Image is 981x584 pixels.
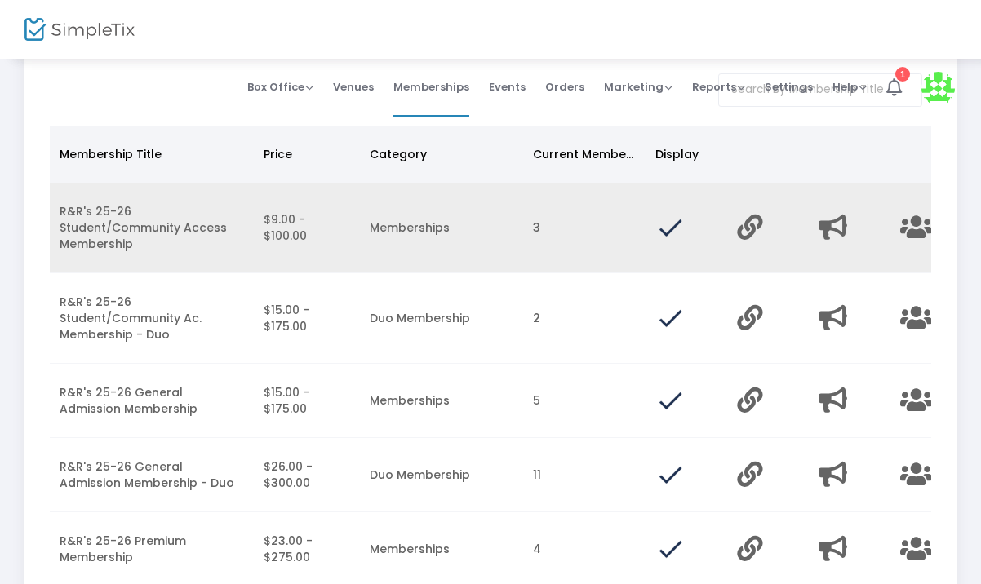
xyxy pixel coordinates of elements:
[360,273,523,364] td: Duo Membership
[523,126,646,183] th: Current Members
[604,59,672,117] a: Marketing
[895,67,910,82] div: 1
[247,79,313,95] span: Box Office
[254,126,360,183] th: Price
[545,66,584,108] span: Orders
[765,66,813,108] span: Settings
[655,460,685,489] img: done.png
[692,59,745,117] a: Reports
[489,59,526,117] a: Events
[254,183,360,273] td: $9.00 - $100.00
[523,364,646,438] td: 5
[360,183,523,273] td: Memberships
[655,213,685,242] img: done.png
[832,79,867,95] span: Help
[655,386,685,415] img: done.png
[393,59,469,117] a: Memberships
[489,66,526,108] span: Events
[254,364,360,438] td: $15.00 - $175.00
[523,183,646,273] td: 3
[523,438,646,512] td: 11
[393,66,469,108] span: Memberships
[50,364,254,438] td: R&R's 25-26 General Admission Membership
[254,273,360,364] td: $15.00 - $175.00
[360,438,523,512] td: Duo Membership
[646,126,727,183] th: Display
[50,126,254,183] th: Membership Title
[655,534,685,564] img: done.png
[604,79,672,95] span: Marketing
[360,126,523,183] th: Category
[50,183,254,273] td: R&R's 25-26 Student/Community Access Membership
[50,273,254,364] td: R&R's 25-26 Student/Community Ac. Membership - Duo
[832,59,867,117] a: Help
[545,59,584,117] a: Orders
[333,66,374,108] span: Venues
[765,59,813,117] a: Settings
[333,59,374,117] a: Venues
[692,79,745,95] span: Reports
[523,273,646,364] td: 2
[360,364,523,438] td: Memberships
[247,59,313,117] a: Box Office
[655,303,685,333] img: done.png
[254,438,360,512] td: $26.00 - $300.00
[50,438,254,512] td: R&R's 25-26 General Admission Membership - Duo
